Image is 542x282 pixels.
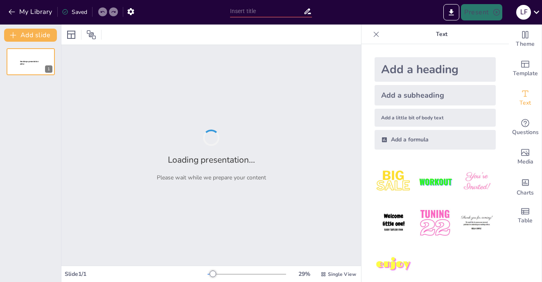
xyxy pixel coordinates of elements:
span: Text [519,98,531,107]
span: Questions [512,128,539,137]
input: Insert title [230,5,304,17]
div: 1 [45,65,52,73]
p: Text [383,25,501,44]
button: My Library [6,5,56,18]
div: 1 [7,48,55,75]
span: Media [517,157,533,166]
img: 4.jpeg [375,204,413,242]
div: Get real-time input from your audience [509,113,542,142]
div: Saved [62,8,87,16]
p: Please wait while we prepare your content [157,174,266,181]
button: Add slide [4,29,57,42]
span: Single View [328,271,356,278]
div: Add ready made slides [509,54,542,83]
div: Add text boxes [509,83,542,113]
div: Add a little bit of body text [375,109,496,127]
img: 5.jpeg [416,204,454,242]
span: Template [513,69,538,78]
img: 1.jpeg [375,163,413,201]
div: Add charts and graphs [509,172,542,201]
div: Slide 1 / 1 [65,270,208,278]
h2: Loading presentation... [168,154,255,166]
span: Sendsteps presentation editor [20,60,38,65]
div: Add images, graphics, shapes or video [509,142,542,172]
div: Layout [65,28,78,41]
button: Export to PowerPoint [443,4,459,20]
div: 29 % [294,270,314,278]
button: Present [461,4,502,20]
span: Table [518,216,533,225]
span: Theme [516,40,535,49]
img: 2.jpeg [416,163,454,201]
div: Add a subheading [375,85,496,105]
button: L F [516,4,531,20]
div: Add a heading [375,57,496,82]
div: L F [516,5,531,20]
img: 6.jpeg [458,204,496,242]
div: Change the overall theme [509,25,542,54]
div: Add a formula [375,130,496,150]
div: Add a table [509,201,542,231]
img: 3.jpeg [458,163,496,201]
span: Position [86,30,96,40]
span: Charts [517,188,534,197]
